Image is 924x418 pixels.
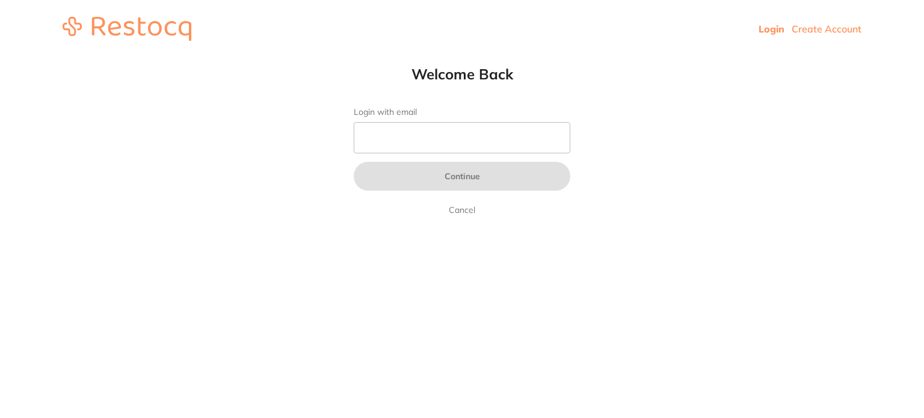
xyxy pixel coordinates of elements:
label: Login with email [354,107,570,117]
img: restocq_logo.svg [63,17,191,41]
button: Continue [354,162,570,191]
a: Login [759,23,784,35]
h1: Welcome Back [330,65,594,83]
a: Create Account [792,23,861,35]
a: Cancel [446,203,478,217]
